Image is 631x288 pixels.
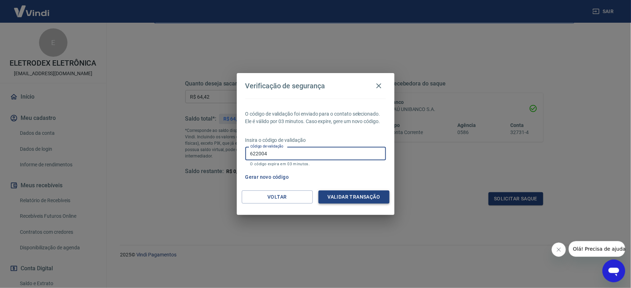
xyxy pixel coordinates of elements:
[243,171,292,184] button: Gerar novo código
[250,162,381,166] p: O código expira em 03 minutos.
[245,110,386,125] p: O código de validação foi enviado para o contato selecionado. Ele é válido por 03 minutos. Caso e...
[242,190,313,204] button: Voltar
[552,243,566,257] iframe: Fechar mensagem
[603,260,625,282] iframe: Botão para abrir a janela de mensagens
[245,82,325,90] h4: Verificação de segurança
[245,137,386,144] p: Insira o código de validação
[569,241,625,257] iframe: Mensagem da empresa
[319,190,390,204] button: Validar transação
[250,144,283,149] label: Código de validação
[4,5,60,11] span: Olá! Precisa de ajuda?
